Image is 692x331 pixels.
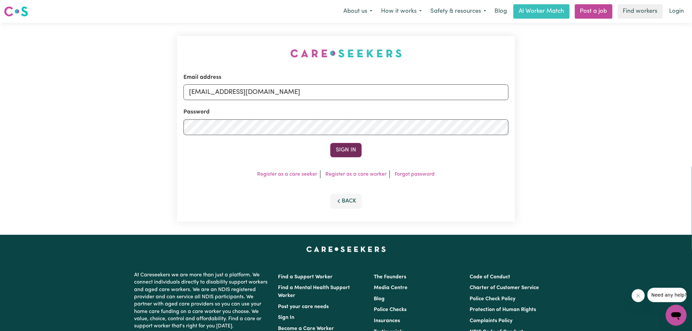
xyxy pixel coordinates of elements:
a: Protection of Human Rights [470,307,536,312]
input: Email address [183,84,509,100]
a: The Founders [374,274,406,280]
img: Careseekers logo [4,6,28,17]
label: Password [183,108,210,116]
span: Need any help? [4,5,40,10]
iframe: Button to launch messaging window [666,305,687,326]
a: Post a job [575,4,613,19]
a: Insurances [374,318,400,323]
a: Find a Support Worker [278,274,333,280]
a: Careseekers logo [4,4,28,19]
a: Charter of Customer Service [470,285,539,290]
a: AI Worker Match [513,4,570,19]
a: Careseekers home page [306,247,386,252]
label: Email address [183,73,221,82]
button: How it works [377,5,426,18]
button: Safety & resources [426,5,491,18]
a: Register as a care worker [326,172,387,177]
a: Forgot password [395,172,435,177]
a: Sign In [278,315,294,320]
a: Police Checks [374,307,407,312]
a: Blog [491,4,511,19]
a: Find workers [618,4,663,19]
a: Login [666,4,688,19]
iframe: Message from company [648,288,687,302]
a: Find a Mental Health Support Worker [278,285,350,298]
a: Register as a care seeker [257,172,318,177]
a: Post your care needs [278,304,329,309]
button: Back [330,194,362,208]
iframe: Close message [632,289,645,302]
a: Police Check Policy [470,296,516,302]
button: Sign In [330,143,362,157]
a: Media Centre [374,285,407,290]
a: Blog [374,296,385,302]
button: About us [339,5,377,18]
a: Complaints Policy [470,318,513,323]
a: Code of Conduct [470,274,510,280]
